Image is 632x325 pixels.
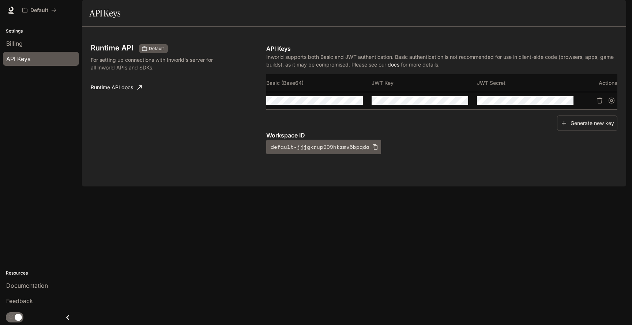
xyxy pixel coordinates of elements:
[30,7,48,14] p: Default
[91,56,218,71] p: For setting up connections with Inworld's server for all Inworld APIs and SDKs.
[606,95,617,106] button: Suspend API key
[266,74,372,92] th: Basic (Base64)
[582,74,617,92] th: Actions
[19,3,60,18] button: All workspaces
[266,131,617,140] p: Workspace ID
[139,44,168,53] div: These keys will apply to your current workspace only
[372,74,477,92] th: JWT Key
[388,61,399,68] a: docs
[88,80,145,95] a: Runtime API docs
[91,44,133,52] h3: Runtime API
[266,140,381,154] button: default-jjjgkrup909hkzmv5bpqda
[146,45,167,52] span: Default
[266,53,617,68] p: Inworld supports both Basic and JWT authentication. Basic authentication is not recommended for u...
[594,95,606,106] button: Delete API key
[266,44,617,53] p: API Keys
[477,74,582,92] th: JWT Secret
[89,6,120,20] h1: API Keys
[557,116,617,131] button: Generate new key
